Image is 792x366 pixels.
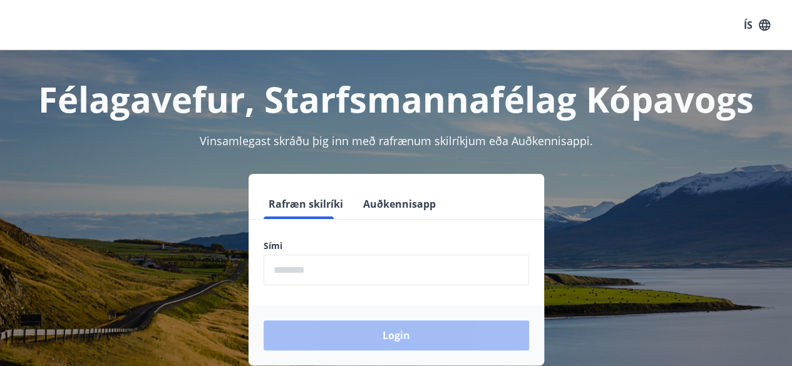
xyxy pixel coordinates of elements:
span: Vinsamlegast skráðu þig inn með rafrænum skilríkjum eða Auðkennisappi. [200,133,593,148]
button: ÍS [737,14,777,36]
button: Auðkennisapp [358,189,441,219]
h1: Félagavefur, Starfsmannafélag Kópavogs [15,75,777,123]
label: Sími [264,240,529,252]
button: Rafræn skilríki [264,189,348,219]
